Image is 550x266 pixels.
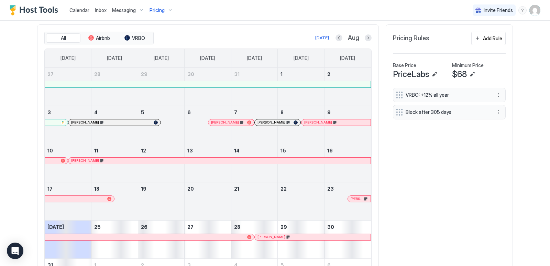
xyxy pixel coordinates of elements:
td: August 29, 2025 [278,220,324,258]
button: Edit [430,70,439,78]
span: [DATE] [60,55,76,61]
span: PriceLabs [393,69,429,79]
div: [PERSON_NAME] [257,120,298,125]
span: 29 [141,71,147,77]
span: 8 [280,109,284,115]
span: Invite Friends [484,7,513,13]
button: All [46,33,80,43]
button: Edit [468,70,476,78]
span: [PERSON_NAME] [304,120,332,125]
button: [DATE] [314,34,330,42]
span: [PERSON_NAME] [71,120,99,125]
a: August 21, 2025 [231,182,278,195]
td: August 3, 2025 [45,106,91,144]
td: August 2, 2025 [324,68,371,106]
div: [PERSON_NAME] [211,120,251,125]
td: July 31, 2025 [231,68,278,106]
td: August 16, 2025 [324,144,371,182]
a: August 27, 2025 [185,221,231,233]
span: [PERSON_NAME] [257,120,285,125]
button: More options [494,91,503,99]
span: Base Price [393,62,416,68]
a: July 29, 2025 [138,68,185,81]
td: August 11, 2025 [91,144,138,182]
button: Add Rule [471,32,506,45]
td: August 6, 2025 [185,106,231,144]
span: Pricing [150,7,165,13]
a: July 28, 2025 [91,68,138,81]
span: 28 [234,224,240,230]
td: August 13, 2025 [185,144,231,182]
a: August 22, 2025 [278,182,324,195]
a: August 23, 2025 [324,182,371,195]
a: August 25, 2025 [91,221,138,233]
span: Aug [348,34,359,42]
td: August 28, 2025 [231,220,278,258]
span: 30 [187,71,194,77]
span: 31 [234,71,240,77]
a: Monday [100,49,129,67]
span: 23 [327,186,334,192]
span: 27 [47,71,54,77]
a: August 12, 2025 [138,144,185,157]
span: [PERSON_NAME] [257,235,285,239]
td: August 30, 2025 [324,220,371,258]
span: All [61,35,66,41]
button: VRBO [118,33,152,43]
span: 30 [327,224,334,230]
span: [DATE] [200,55,215,61]
a: August 13, 2025 [185,144,231,157]
a: July 31, 2025 [231,68,278,81]
a: August 20, 2025 [185,182,231,195]
td: August 4, 2025 [91,106,138,144]
a: Inbox [95,7,107,14]
a: August 16, 2025 [324,144,371,157]
a: Saturday [333,49,362,67]
span: Minimum Price [452,62,484,68]
a: Wednesday [193,49,222,67]
a: August 6, 2025 [185,106,231,119]
div: [DATE] [315,35,329,41]
span: Airbnb [96,35,110,41]
a: August 10, 2025 [45,144,91,157]
a: August 8, 2025 [278,106,324,119]
td: August 12, 2025 [138,144,185,182]
div: [PERSON_NAME] [351,196,368,201]
span: [PERSON_NAME] [71,158,99,163]
a: August 15, 2025 [278,144,324,157]
a: Calendar [69,7,89,14]
td: August 19, 2025 [138,182,185,220]
a: Tuesday [147,49,176,67]
a: August 4, 2025 [91,106,138,119]
span: VRBO: +12% all year [406,92,487,98]
a: August 26, 2025 [138,221,185,233]
td: August 8, 2025 [278,106,324,144]
a: August 24, 2025 [45,221,91,233]
a: August 1, 2025 [278,68,324,81]
div: User profile [529,5,540,16]
div: Open Intercom Messenger [7,243,23,259]
span: 2 [327,71,330,77]
span: [DATE] [47,224,64,230]
span: 28 [94,71,100,77]
td: July 28, 2025 [91,68,138,106]
span: 5 [141,109,144,115]
button: Previous month [335,34,342,41]
td: August 5, 2025 [138,106,185,144]
span: 17 [47,186,53,192]
td: August 23, 2025 [324,182,371,220]
span: 14 [234,148,240,153]
td: July 29, 2025 [138,68,185,106]
span: 9 [327,109,331,115]
span: Calendar [69,7,89,13]
div: menu [494,91,503,99]
div: Add Rule [483,35,502,42]
a: Host Tools Logo [10,5,61,15]
span: 6 [187,109,191,115]
div: menu [494,108,503,116]
span: 13 [187,148,193,153]
span: [PERSON_NAME] [211,120,239,125]
div: menu [518,6,527,14]
button: More options [494,108,503,116]
span: 10 [47,148,53,153]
